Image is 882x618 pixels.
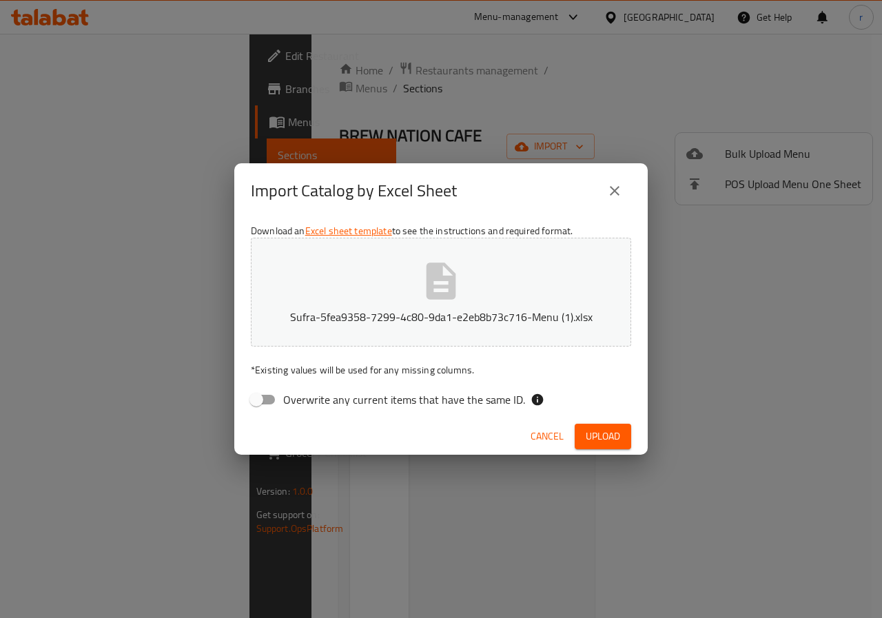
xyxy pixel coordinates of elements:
div: Download an to see the instructions and required format. [234,218,648,418]
svg: If the overwrite option isn't selected, then the items that match an existing ID will be ignored ... [531,393,544,406]
h2: Import Catalog by Excel Sheet [251,180,457,202]
button: Upload [575,424,631,449]
button: Sufra-5fea9358-7299-4c80-9da1-e2eb8b73c716-Menu (1).xlsx [251,238,631,347]
p: Sufra-5fea9358-7299-4c80-9da1-e2eb8b73c716-Menu (1).xlsx [272,309,610,325]
button: Cancel [525,424,569,449]
span: Upload [586,428,620,445]
p: Existing values will be used for any missing columns. [251,363,631,377]
button: close [598,174,631,207]
span: Overwrite any current items that have the same ID. [283,391,525,408]
span: Cancel [531,428,564,445]
a: Excel sheet template [305,222,392,240]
